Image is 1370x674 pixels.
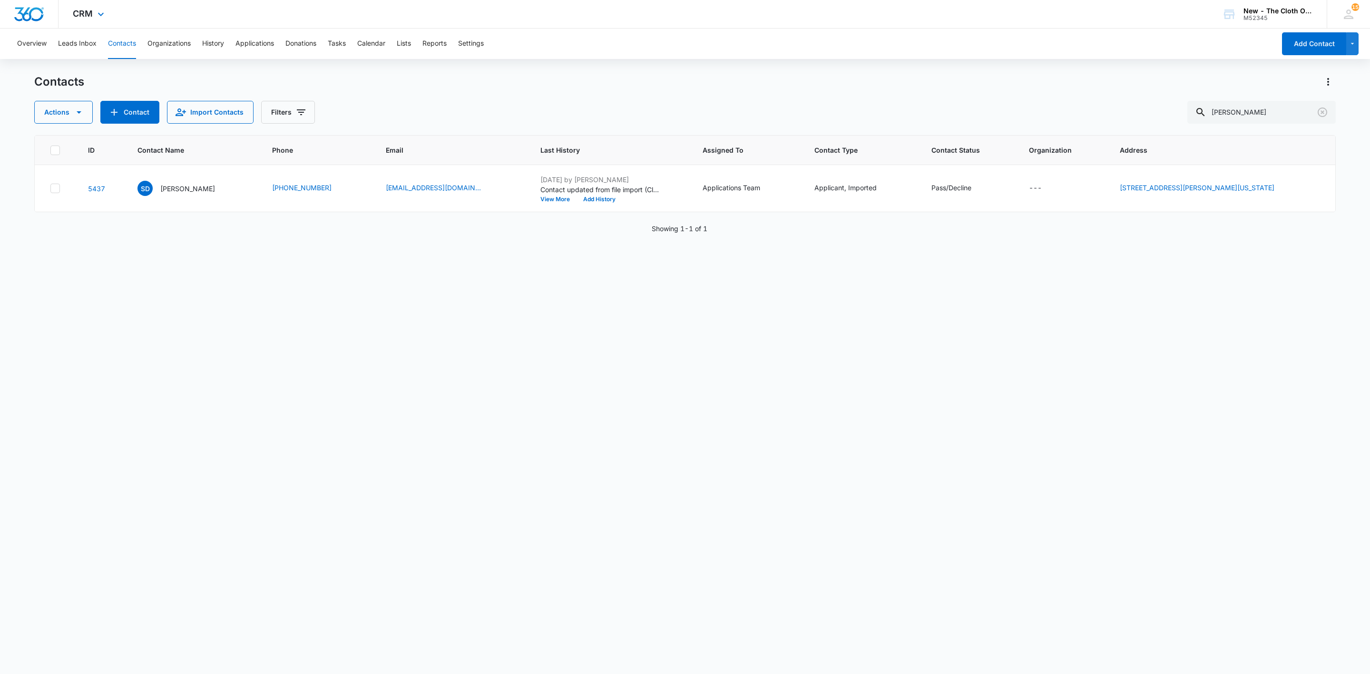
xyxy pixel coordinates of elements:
[397,29,411,59] button: Lists
[1120,183,1292,194] div: Address - 9225 Coates Road East, Apt. 2, Holland Patent, New York, 13354 - Select to Edit Field
[160,184,215,194] p: [PERSON_NAME]
[931,183,971,193] div: Pass/Decline
[272,183,332,193] a: [PHONE_NUMBER]
[137,181,232,196] div: Contact Name - Sarah Davis - Select to Edit Field
[88,185,105,193] a: Navigate to contact details page for Sarah Davis
[814,145,895,155] span: Contact Type
[357,29,385,59] button: Calendar
[386,145,504,155] span: Email
[272,145,349,155] span: Phone
[73,9,93,19] span: CRM
[814,183,877,193] div: Applicant, Imported
[235,29,274,59] button: Applications
[272,183,349,194] div: Phone - (315) 570-8252 - Select to Edit Field
[202,29,224,59] button: History
[17,29,47,59] button: Overview
[147,29,191,59] button: Organizations
[1029,145,1083,155] span: Organization
[1029,183,1042,194] div: ---
[458,29,484,59] button: Settings
[1351,3,1359,11] div: notifications count
[1321,74,1336,89] button: Actions
[285,29,316,59] button: Donations
[652,224,707,234] p: Showing 1-1 of 1
[931,145,992,155] span: Contact Status
[577,196,622,202] button: Add History
[58,29,97,59] button: Leads Inbox
[261,101,315,124] button: Filters
[1187,101,1336,124] input: Search Contacts
[1243,15,1313,21] div: account id
[88,145,101,155] span: ID
[1120,184,1274,192] a: [STREET_ADDRESS][PERSON_NAME][US_STATE]
[386,183,498,194] div: Email - spa.daviss@gmail.com - Select to Edit Field
[1282,32,1346,55] button: Add Contact
[1315,105,1330,120] button: Clear
[34,101,93,124] button: Actions
[422,29,447,59] button: Reports
[1243,7,1313,15] div: account name
[328,29,346,59] button: Tasks
[1351,3,1359,11] span: 15
[540,175,659,185] p: [DATE] by [PERSON_NAME]
[34,75,84,89] h1: Contacts
[167,101,254,124] button: Import Contacts
[540,185,659,195] p: Contact updated from file import (Cloth diaper supply 6_26_24 - Populate number field.csv): -- Cl...
[931,183,988,194] div: Contact Status - Pass/Decline - Select to Edit Field
[137,181,153,196] span: SD
[703,183,760,193] div: Applications Team
[100,101,159,124] button: Add Contact
[1120,145,1306,155] span: Address
[540,145,666,155] span: Last History
[540,196,577,202] button: View More
[814,183,894,194] div: Contact Type - Applicant, Imported - Select to Edit Field
[137,145,235,155] span: Contact Name
[703,183,777,194] div: Assigned To - Applications Team - Select to Edit Field
[108,29,136,59] button: Contacts
[386,183,481,193] a: [EMAIL_ADDRESS][DOMAIN_NAME]
[703,145,778,155] span: Assigned To
[1029,183,1059,194] div: Organization - - Select to Edit Field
